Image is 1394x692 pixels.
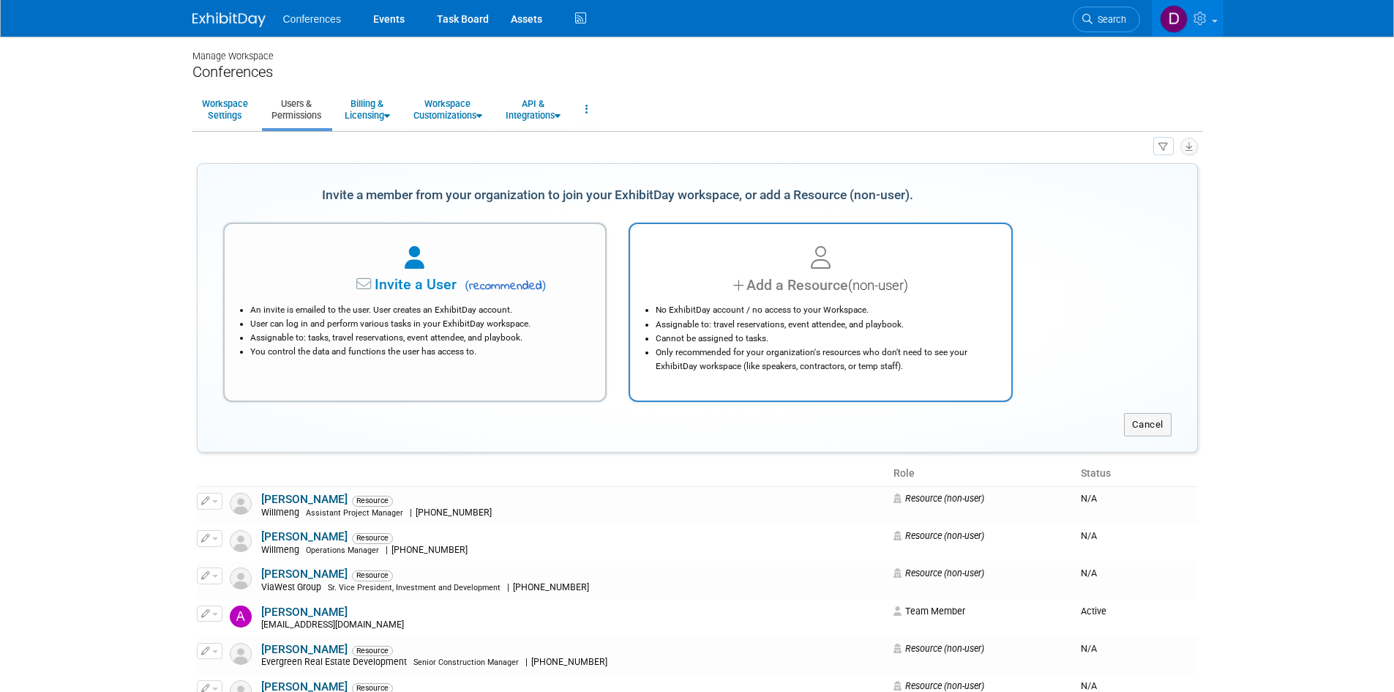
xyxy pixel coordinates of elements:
span: Willmeng [261,507,304,518]
span: N/A [1081,568,1097,578]
li: Assignable to: travel reservations, event attendee, and playbook. [656,318,993,332]
span: [PHONE_NUMBER] [412,507,496,518]
img: Resource [230,643,252,665]
span: | [507,582,509,592]
div: Conferences [192,63,1202,81]
a: Users &Permissions [262,92,331,127]
a: [PERSON_NAME] [261,568,348,581]
img: ExhibitDay [192,12,266,27]
a: API &Integrations [496,92,570,127]
a: [PERSON_NAME] [261,530,348,543]
span: Resource (non-user) [893,643,984,654]
span: recommended [460,278,546,295]
span: | [386,545,388,555]
span: Conferences [283,13,341,25]
span: ) [542,278,547,292]
span: Resource (non-user) [893,493,984,504]
li: Assignable to: tasks, travel reservations, event attendee, and playbook. [250,331,588,345]
a: [PERSON_NAME] [261,493,348,506]
span: Resource (non-user) [893,568,984,578]
img: April Chadwick [230,606,252,628]
span: Resource (non-user) [893,680,984,691]
a: [PERSON_NAME] [261,643,348,656]
span: [PHONE_NUMBER] [528,657,612,667]
a: Billing &Licensing [335,92,400,127]
img: Resource [230,530,252,552]
img: Resource [230,493,252,515]
span: Resource [352,646,393,656]
a: WorkspaceCustomizations [404,92,492,127]
img: Resource [230,568,252,589]
span: Active [1081,606,1106,617]
li: You control the data and functions the user has access to. [250,345,588,359]
div: Invite a member from your organization to join your ExhibitDay workspace, or add a Resource (non-... [223,179,1013,212]
span: ViaWest Group [261,582,326,592]
th: Status [1075,461,1197,486]
span: Resource [352,570,393,581]
span: N/A [1081,680,1097,691]
span: [PHONE_NUMBER] [509,582,593,592]
span: N/A [1081,530,1097,541]
span: ( [465,278,469,292]
span: Resource [352,496,393,506]
span: Search [1093,14,1126,25]
span: Invite a User [283,276,457,293]
span: Evergreen Real Estate Development [261,657,411,667]
img: Diane Arabia [1160,5,1188,33]
span: Team Member [893,606,965,617]
span: | [410,507,412,518]
span: Assistant Project Manager [306,508,403,518]
span: Resource [352,533,393,543]
span: | [525,657,528,667]
span: Senior Construction Manager [413,658,519,667]
a: Search [1073,7,1140,32]
span: [PHONE_NUMBER] [388,545,472,555]
th: Role [888,461,1075,486]
span: N/A [1081,493,1097,504]
span: Operations Manager [306,546,379,555]
li: Cannot be assigned to tasks. [656,332,993,346]
span: Willmeng [261,545,304,555]
li: No ExhibitDay account / no access to your Workspace. [656,303,993,317]
span: Sr. Vice President, Investment and Development [328,583,501,592]
div: [EMAIL_ADDRESS][DOMAIN_NAME] [261,620,885,631]
div: Add a Resource [648,275,993,296]
span: (non-user) [848,278,908,294]
li: Only recommended for your organization's resources who don't need to see your ExhibitDay workspac... [656,346,993,373]
a: WorkspaceSettings [192,92,258,127]
span: N/A [1081,643,1097,654]
a: [PERSON_NAME] [261,606,348,619]
div: Manage Workspace [192,37,1202,63]
button: Cancel [1124,413,1172,436]
span: Resource (non-user) [893,530,984,541]
li: User can log in and perform various tasks in your ExhibitDay workspace. [250,317,588,331]
li: An invite is emailed to the user. User creates an ExhibitDay account. [250,303,588,317]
